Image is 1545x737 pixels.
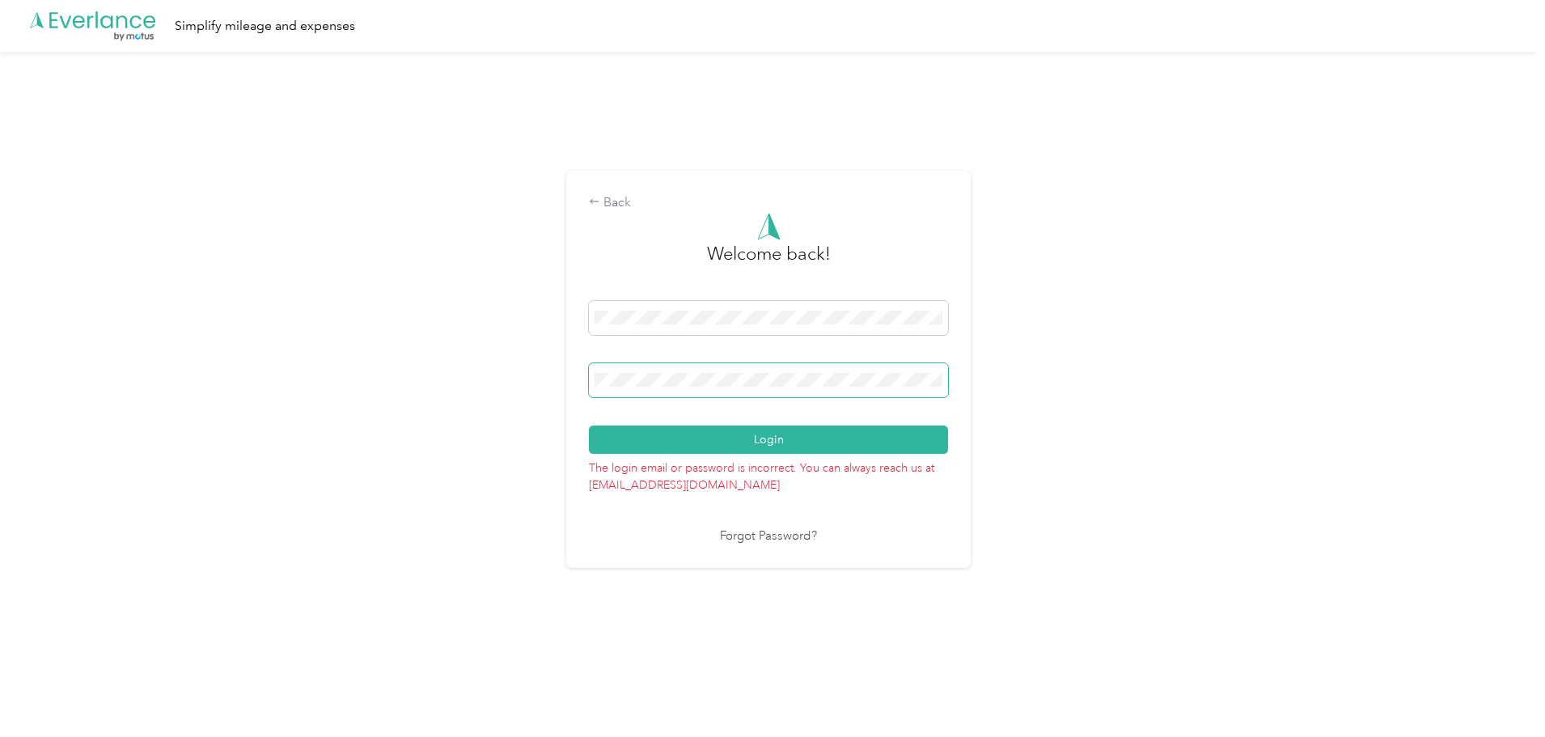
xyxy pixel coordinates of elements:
[720,527,817,546] a: Forgot Password?
[175,16,355,36] div: Simplify mileage and expenses
[589,426,948,454] button: Login
[589,454,948,493] p: The login email or password is incorrect. You can always reach us at [EMAIL_ADDRESS][DOMAIN_NAME]
[707,240,831,284] h3: greeting
[589,193,948,213] div: Back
